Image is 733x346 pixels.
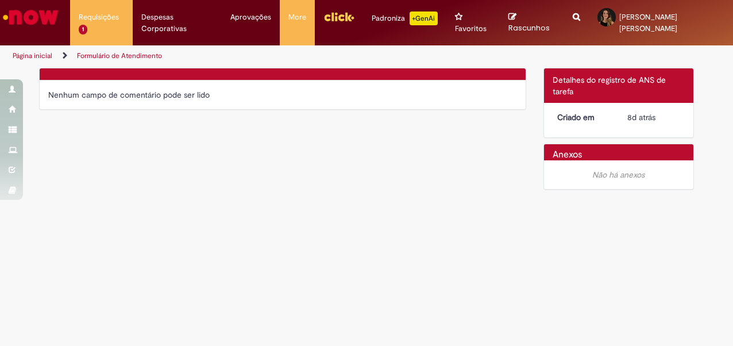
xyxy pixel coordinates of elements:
[79,11,119,23] span: Requisições
[9,45,480,67] ul: Trilhas de página
[141,11,213,34] span: Despesas Corporativas
[77,51,162,60] a: Formulário de Atendimento
[508,12,555,33] a: Rascunhos
[48,89,517,101] div: Nenhum campo de comentário pode ser lido
[288,11,306,23] span: More
[619,12,677,33] span: [PERSON_NAME] [PERSON_NAME]
[455,23,487,34] span: Favoritos
[627,112,681,123] div: 22/08/2025 09:45:02
[1,6,60,29] img: ServiceNow
[410,11,438,25] p: +GenAi
[508,22,550,33] span: Rascunhos
[230,11,271,23] span: Aprovações
[549,112,619,123] dt: Criado em
[553,75,666,97] span: Detalhes do registro de ANS de tarefa
[553,150,582,160] h2: Anexos
[323,8,354,25] img: click_logo_yellow_360x200.png
[627,112,655,122] span: 8d atrás
[372,11,438,25] div: Padroniza
[592,170,645,180] em: Não há anexos
[79,25,87,34] span: 1
[13,51,52,60] a: Página inicial
[627,112,655,122] time: 22/08/2025 09:45:02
